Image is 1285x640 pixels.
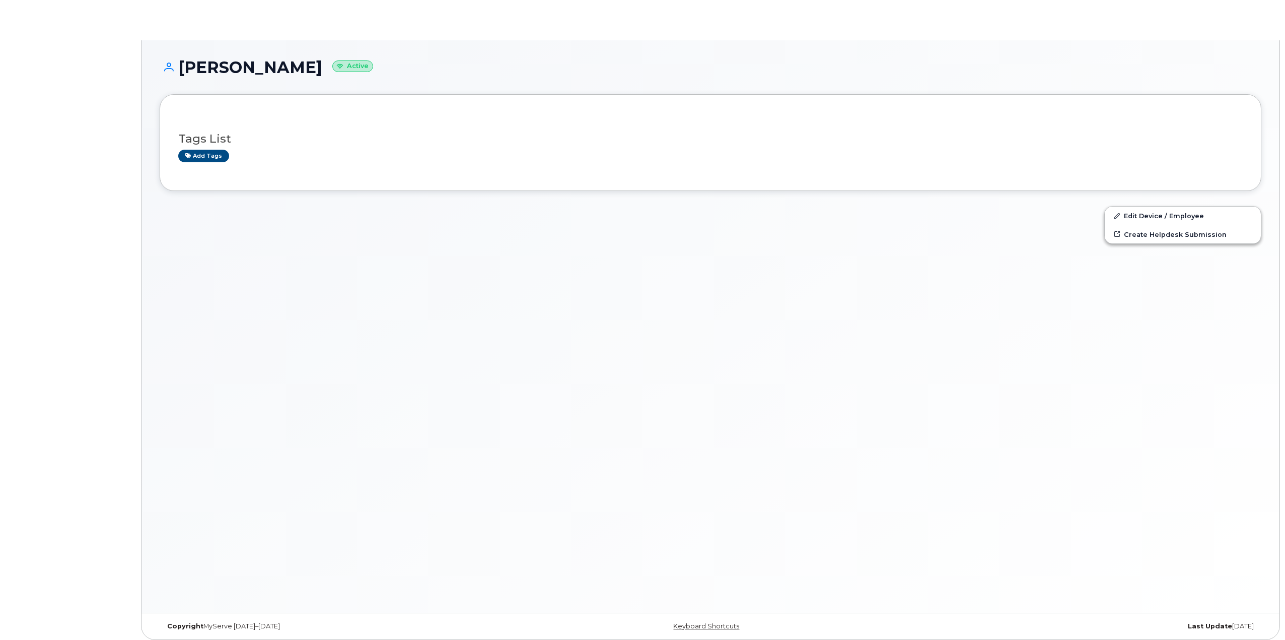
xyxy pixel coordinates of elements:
[178,133,1243,145] h3: Tags List
[160,622,527,630] div: MyServe [DATE]–[DATE]
[894,622,1261,630] div: [DATE]
[1105,207,1261,225] a: Edit Device / Employee
[1188,622,1232,630] strong: Last Update
[332,60,373,72] small: Active
[167,622,203,630] strong: Copyright
[160,58,1261,76] h1: [PERSON_NAME]
[1105,225,1261,243] a: Create Helpdesk Submission
[673,622,739,630] a: Keyboard Shortcuts
[178,150,229,162] a: Add tags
